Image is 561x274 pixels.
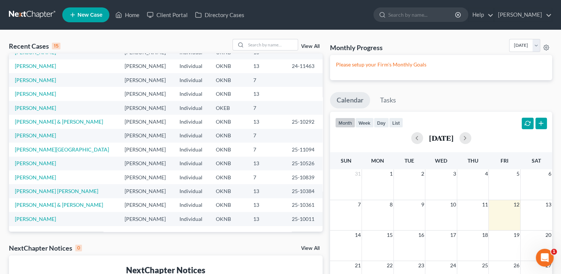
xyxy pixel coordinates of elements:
td: [PERSON_NAME] [119,87,174,101]
span: 9 [420,200,425,209]
span: 13 [545,200,552,209]
a: [PERSON_NAME][GEOGRAPHIC_DATA] [15,146,109,153]
a: [PERSON_NAME] [15,216,56,222]
span: 14 [354,231,362,239]
td: 13 [247,198,286,212]
a: [PERSON_NAME] [494,8,552,22]
td: 25-10361 [286,198,323,212]
td: 7 [247,73,286,87]
td: [PERSON_NAME] [119,212,174,226]
a: Client Portal [143,8,191,22]
td: 7 [247,129,286,143]
span: 8 [389,200,393,209]
td: 7 [247,101,286,115]
a: [PERSON_NAME] & [PERSON_NAME] [15,118,103,125]
a: [PERSON_NAME] [15,160,56,166]
td: OKNB [210,198,248,212]
td: 25-10526 [286,157,323,170]
span: 20 [545,231,552,239]
td: Individual [174,73,209,87]
td: OKNB [210,115,248,128]
p: Please setup your Firm's Monthly Goals [336,61,546,68]
td: 13 [247,87,286,101]
td: 13 [247,59,286,73]
span: 19 [513,231,520,239]
td: [PERSON_NAME] [119,184,174,198]
td: [PERSON_NAME] [119,73,174,87]
td: Individual [174,212,209,226]
span: 1 [551,249,557,255]
td: Individual [174,157,209,170]
span: 10 [449,200,457,209]
div: 0 [75,245,82,251]
div: 15 [52,43,60,49]
td: OKNB [210,157,248,170]
span: 16 [418,231,425,239]
td: Individual [174,143,209,156]
a: [PERSON_NAME] [15,77,56,83]
td: 13 [247,157,286,170]
span: 23 [418,261,425,270]
td: OKNB [210,212,248,226]
a: Tasks [373,92,403,108]
td: [PERSON_NAME] [119,157,174,170]
td: Individual [174,59,209,73]
a: Home [112,8,143,22]
span: 7 [357,200,362,209]
td: 25-10384 [286,184,323,198]
td: Individual [174,129,209,143]
span: Thu [468,157,478,164]
td: OKNB [210,129,248,143]
td: OKNB [210,87,248,101]
span: Sun [341,157,352,164]
span: 25 [481,261,488,270]
a: [PERSON_NAME] [15,105,56,111]
span: 17 [449,231,457,239]
a: [PERSON_NAME] & [PERSON_NAME] [15,202,103,208]
td: Individual [174,101,209,115]
td: 24-11463 [286,59,323,73]
a: [PERSON_NAME] [15,91,56,97]
span: Fri [501,157,508,164]
div: NextChapter Notices [9,244,82,252]
span: 2 [420,169,425,178]
td: [PERSON_NAME] [119,143,174,156]
a: Directory Cases [191,8,248,22]
a: [PERSON_NAME] [15,174,56,180]
span: 26 [513,261,520,270]
button: list [389,118,403,128]
span: 15 [386,231,393,239]
a: [PERSON_NAME] [15,63,56,69]
td: OKNB [210,59,248,73]
h3: Monthly Progress [330,43,383,52]
a: Calendar [330,92,370,108]
td: OKNB [210,184,248,198]
td: 13 [247,184,286,198]
span: 11 [481,200,488,209]
td: Individual [174,115,209,128]
button: month [335,118,355,128]
td: 25-10292 [286,115,323,128]
span: Tue [405,157,414,164]
td: [PERSON_NAME] [119,198,174,212]
a: Help [469,8,494,22]
span: 6 [548,169,552,178]
td: 13 [247,212,286,226]
span: Sat [532,157,541,164]
td: Individual [174,198,209,212]
span: 5 [516,169,520,178]
td: 25-10011 [286,212,323,226]
td: 7 [247,143,286,156]
td: 7 [247,170,286,184]
span: Mon [371,157,384,164]
td: OKNB [210,73,248,87]
td: [PERSON_NAME] [119,115,174,128]
span: 12 [513,200,520,209]
a: [PERSON_NAME] [15,132,56,138]
span: 4 [484,169,488,178]
span: 31 [354,169,362,178]
td: 25-11094 [286,143,323,156]
div: Recent Cases [9,42,60,50]
span: 24 [449,261,457,270]
button: week [355,118,374,128]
